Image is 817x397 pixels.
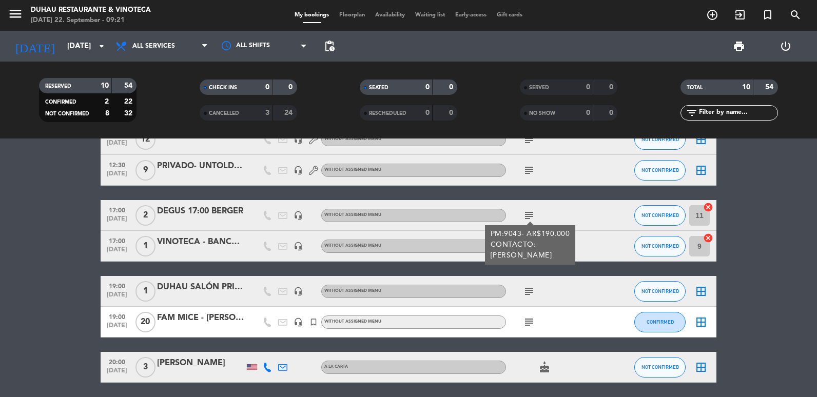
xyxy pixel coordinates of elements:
span: Without assigned menu [324,137,381,141]
span: CONFIRMED [45,100,76,105]
span: All services [132,43,175,50]
button: NOT CONFIRMED [634,281,686,302]
strong: 0 [425,84,430,91]
strong: 32 [124,110,134,117]
span: NOT CONFIRMED [641,364,679,370]
i: add_circle_outline [706,9,718,21]
strong: 10 [742,84,750,91]
div: FAM MICE - [PERSON_NAME] [157,311,244,325]
i: subject [523,316,535,328]
span: 19:00 [104,280,130,291]
span: Floorplan [334,12,370,18]
button: NOT CONFIRMED [634,357,686,378]
i: border_all [695,164,707,176]
i: subject [523,164,535,176]
strong: 54 [765,84,775,91]
span: RESERVED [45,84,71,89]
i: headset_mic [294,242,303,251]
span: A LA CARTA [324,365,348,369]
span: [DATE] [104,170,130,182]
strong: 3 [265,109,269,116]
span: 20 [135,312,155,332]
span: My bookings [289,12,334,18]
span: 1 [135,281,155,302]
i: border_all [695,361,707,373]
i: headset_mic [294,317,303,327]
strong: 0 [586,84,590,91]
input: Filter by name... [698,107,777,118]
i: menu [8,6,23,22]
strong: 22 [124,98,134,105]
i: cake [538,361,551,373]
span: 12 [135,129,155,150]
i: headset_mic [294,287,303,296]
div: Duhau Restaurante & Vinoteca [31,5,151,15]
i: [DATE] [8,35,62,57]
span: 3 [135,357,155,378]
span: SERVED [529,85,549,90]
button: NOT CONFIRMED [634,236,686,256]
i: headset_mic [294,211,303,220]
strong: 54 [124,82,134,89]
span: NOT CONFIRMED [641,167,679,173]
strong: 0 [586,109,590,116]
span: [DATE] [104,291,130,303]
span: 1 [135,236,155,256]
strong: 8 [105,110,109,117]
strong: 2 [105,98,109,105]
span: print [733,40,745,52]
div: [DATE] 22. September - 09:21 [31,15,151,26]
i: subject [523,285,535,297]
strong: 10 [101,82,109,89]
strong: 0 [425,109,430,116]
button: NOT CONFIRMED [634,205,686,226]
span: RESCHEDULED [369,111,406,116]
span: [DATE] [104,215,130,227]
span: 12:30 [104,158,130,170]
span: Gift cards [492,12,528,18]
span: [DATE] [104,140,130,151]
i: subject [523,133,535,146]
strong: 0 [609,109,615,116]
span: Without assigned menu [324,168,381,172]
span: Without assigned menu [324,289,381,293]
div: DEGUS 17:00 BERGER [157,205,244,218]
div: LOG OUT [763,31,810,62]
span: pending_actions [323,40,336,52]
i: border_all [695,285,707,297]
div: PRIVADO- UNTOLD [PERSON_NAME] [157,160,244,173]
i: filter_list [686,107,698,119]
span: NOT CONFIRMED [641,136,679,142]
span: 17:00 [104,234,130,246]
i: border_all [695,133,707,146]
span: NOT CONFIRMED [641,212,679,218]
strong: 24 [284,109,295,116]
strong: 0 [449,109,455,116]
strong: 0 [449,84,455,91]
span: Availability [370,12,410,18]
strong: 0 [265,84,269,91]
button: NOT CONFIRMED [634,160,686,181]
button: CONFIRMED [634,312,686,332]
span: [DATE] [104,246,130,258]
span: NOT CONFIRMED [45,111,89,116]
span: 20:00 [104,355,130,367]
i: subject [523,209,535,222]
span: NOT CONFIRMED [641,288,679,294]
i: arrow_drop_down [95,40,108,52]
span: CHECK INS [209,85,237,90]
i: turned_in_not [762,9,774,21]
span: NOT CONFIRMED [641,243,679,249]
i: search [789,9,802,21]
div: [PERSON_NAME] [157,356,244,370]
span: [DATE] [104,367,130,379]
span: Without assigned menu [324,213,381,217]
i: exit_to_app [734,9,746,21]
i: border_all [695,316,707,328]
span: NO SHOW [529,111,555,116]
span: SEATED [369,85,388,90]
i: headset_mic [294,135,303,144]
strong: 0 [288,84,295,91]
span: 19:00 [104,310,130,322]
strong: 0 [609,84,615,91]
